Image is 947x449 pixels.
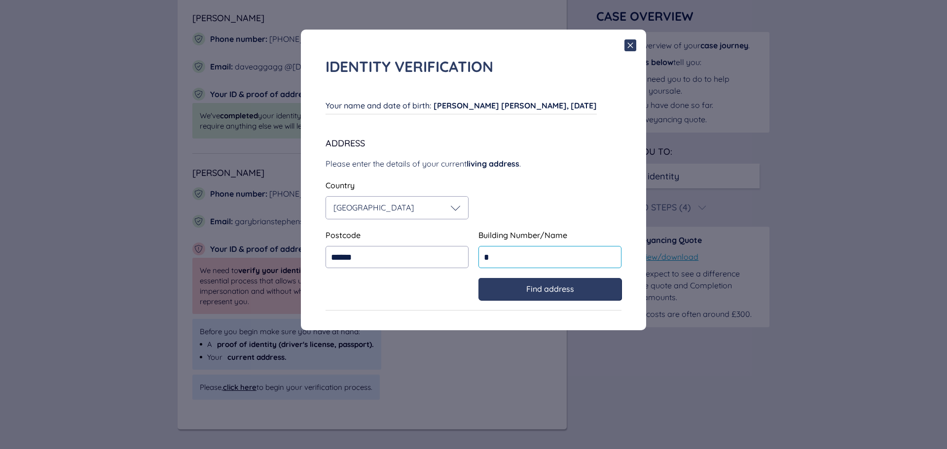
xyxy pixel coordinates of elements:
[478,230,567,240] span: Building Number/Name
[326,101,431,110] span: Your name and date of birth :
[467,159,519,169] span: living address
[326,57,493,76] span: Identity verification
[434,101,597,110] span: [PERSON_NAME] [PERSON_NAME], [DATE]
[326,230,361,240] span: Postcode
[326,158,621,170] div: Please enter the details of your current .
[326,180,355,190] span: Country
[526,284,574,293] span: Find address
[333,203,414,212] span: [GEOGRAPHIC_DATA]
[326,138,365,149] span: Address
